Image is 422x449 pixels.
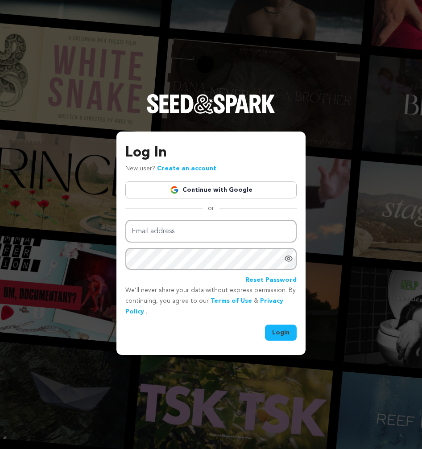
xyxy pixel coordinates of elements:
[245,275,297,286] a: Reset Password
[203,204,219,213] span: or
[157,165,216,172] a: Create an account
[147,94,275,114] img: Seed&Spark Logo
[125,164,216,174] p: New user?
[211,298,252,304] a: Terms of Use
[125,285,297,317] p: We’ll never share your data without express permission. By continuing, you agree to our & .
[147,94,275,132] a: Seed&Spark Homepage
[170,185,179,194] img: Google logo
[284,254,293,263] a: Show password as plain text. Warning: this will display your password on the screen.
[125,142,297,164] h3: Log In
[125,181,297,198] a: Continue with Google
[265,325,297,341] button: Login
[125,220,297,243] input: Email address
